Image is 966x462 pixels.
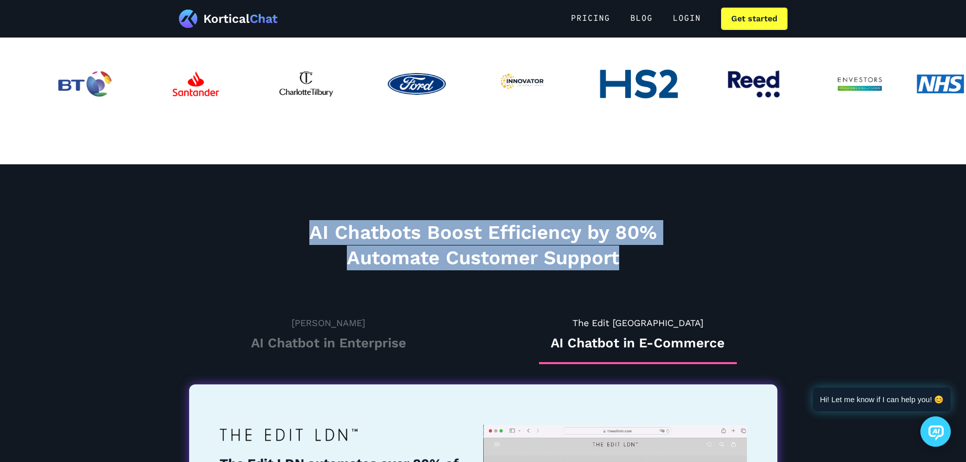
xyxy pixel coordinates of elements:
[663,8,711,30] a: Login
[561,8,620,30] a: Pricing
[539,335,737,352] h3: AI Chatbot in E-Commerce
[309,220,657,270] h2: AI Chatbots Boost Efficiency by 80% Automate Customer Support
[539,316,737,330] div: The Edit [GEOGRAPHIC_DATA]
[230,316,427,330] div: [PERSON_NAME]
[620,8,663,30] a: BLOG
[230,335,427,352] h3: AI Chatbot in Enterprise
[721,8,788,30] a: Get started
